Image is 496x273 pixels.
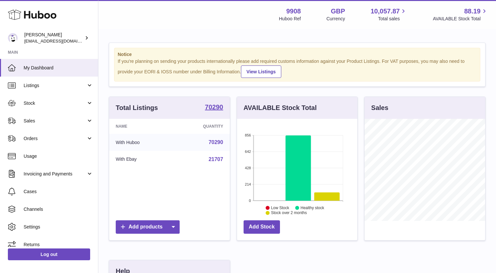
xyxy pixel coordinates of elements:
[24,224,93,230] span: Settings
[245,133,251,137] text: 856
[24,38,96,44] span: [EMAIL_ADDRESS][DOMAIN_NAME]
[301,206,325,210] text: Healthy stock
[241,65,281,78] a: View Listings
[370,7,407,22] a: 10,057.87 Total sales
[464,7,481,16] span: 88.19
[208,139,223,145] a: 70290
[24,65,93,71] span: My Dashboard
[109,134,173,151] td: With Huboo
[245,150,251,154] text: 642
[249,199,251,203] text: 0
[8,248,90,260] a: Log out
[8,33,18,43] img: tbcollectables@hotmail.co.uk
[371,103,388,112] h3: Sales
[279,16,301,22] div: Huboo Ref
[24,153,93,159] span: Usage
[271,206,289,210] text: Low Stock
[205,104,223,112] a: 70290
[118,51,477,58] strong: Notice
[378,16,407,22] span: Total sales
[24,171,86,177] span: Invoicing and Payments
[245,182,251,186] text: 214
[116,220,180,234] a: Add products
[245,166,251,170] text: 428
[433,16,488,22] span: AVAILABLE Stock Total
[24,100,86,106] span: Stock
[24,32,83,44] div: [PERSON_NAME]
[24,136,86,142] span: Orders
[286,7,301,16] strong: 9908
[208,156,223,162] a: 21707
[433,7,488,22] a: 88.19 AVAILABLE Stock Total
[24,118,86,124] span: Sales
[327,16,345,22] div: Currency
[118,58,477,78] div: If you're planning on sending your products internationally please add required customs informati...
[173,119,230,134] th: Quantity
[331,7,345,16] strong: GBP
[24,82,86,89] span: Listings
[271,211,307,215] text: Stock over 2 months
[205,104,223,110] strong: 70290
[24,189,93,195] span: Cases
[24,206,93,212] span: Channels
[370,7,400,16] span: 10,057.87
[244,220,280,234] a: Add Stock
[109,151,173,168] td: With Ebay
[109,119,173,134] th: Name
[116,103,158,112] h3: Total Listings
[244,103,317,112] h3: AVAILABLE Stock Total
[24,242,93,248] span: Returns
